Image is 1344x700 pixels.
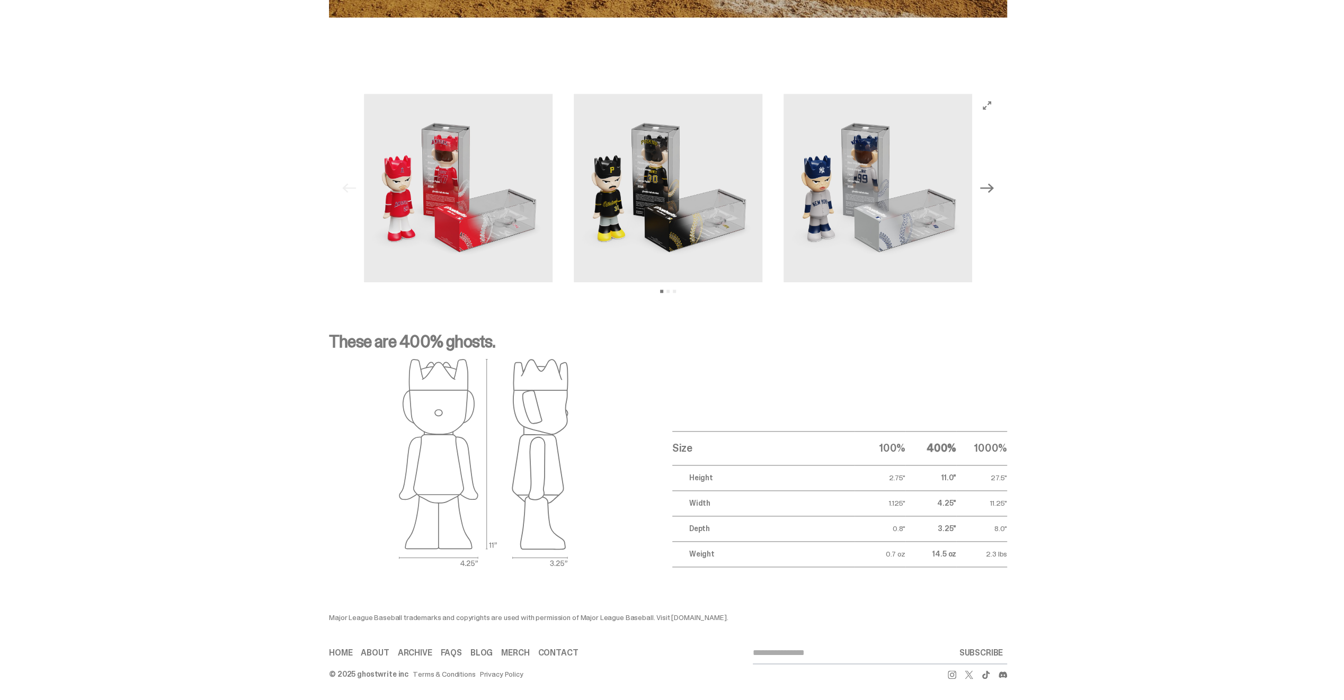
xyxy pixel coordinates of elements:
th: Size [672,431,855,465]
th: 1000% [956,431,1007,465]
img: 2_MLB_400_Media_Gallery_Skenes.png [574,94,762,282]
td: Weight [672,541,855,567]
button: View slide 1 [660,290,663,293]
button: View slide 3 [673,290,676,293]
button: View full-screen [981,99,993,112]
a: FAQs [440,649,461,657]
td: 14.5 oz [905,541,956,567]
img: ghost outlines spec [399,358,568,567]
a: Terms & Conditions [413,670,475,678]
a: Merch [501,649,529,657]
td: 2.75" [855,465,905,490]
td: 0.8" [855,516,905,541]
td: Depth [672,516,855,541]
td: 8.0" [956,516,1007,541]
a: Home [329,649,352,657]
a: Privacy Policy [480,670,523,678]
td: 11.0" [905,465,956,490]
button: SUBSCRIBE [955,642,1007,663]
a: Archive [398,649,432,657]
td: 2.3 lbs [956,541,1007,567]
td: Height [672,465,855,490]
button: View slide 2 [666,290,670,293]
th: 400% [905,431,956,465]
img: 1_MLB_400_Media_Gallery_Trout.png [364,94,553,282]
th: 100% [855,431,905,465]
td: Width [672,490,855,516]
button: Next [975,176,999,200]
a: Contact [538,649,578,657]
td: 27.5" [956,465,1007,490]
div: Major League Baseball trademarks and copyrights are used with permission of Major League Baseball... [329,614,753,621]
a: About [361,649,389,657]
div: © 2025 ghostwrite inc [329,670,408,678]
td: 3.25" [905,516,956,541]
td: 4.25" [905,490,956,516]
td: 0.7 oz [855,541,905,567]
td: 1.125" [855,490,905,516]
p: These are 400% ghosts. [329,333,1007,358]
img: 5_MLB_400_Media_Gallery_Judge.png [784,94,972,282]
td: 11.25" [956,490,1007,516]
a: Blog [470,649,493,657]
